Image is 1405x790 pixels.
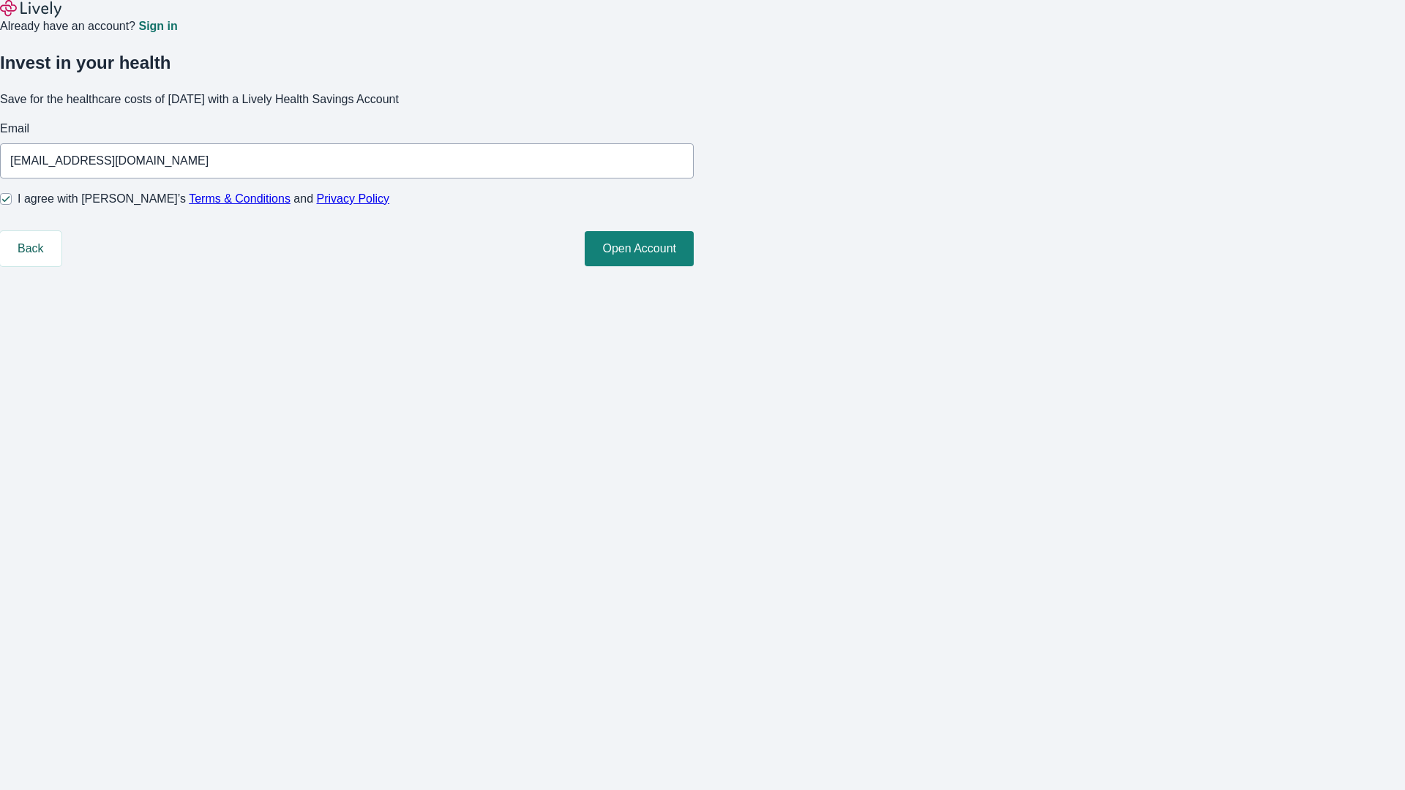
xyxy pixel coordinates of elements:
a: Sign in [138,20,177,32]
span: I agree with [PERSON_NAME]’s and [18,190,389,208]
a: Terms & Conditions [189,192,291,205]
a: Privacy Policy [317,192,390,205]
button: Open Account [585,231,694,266]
